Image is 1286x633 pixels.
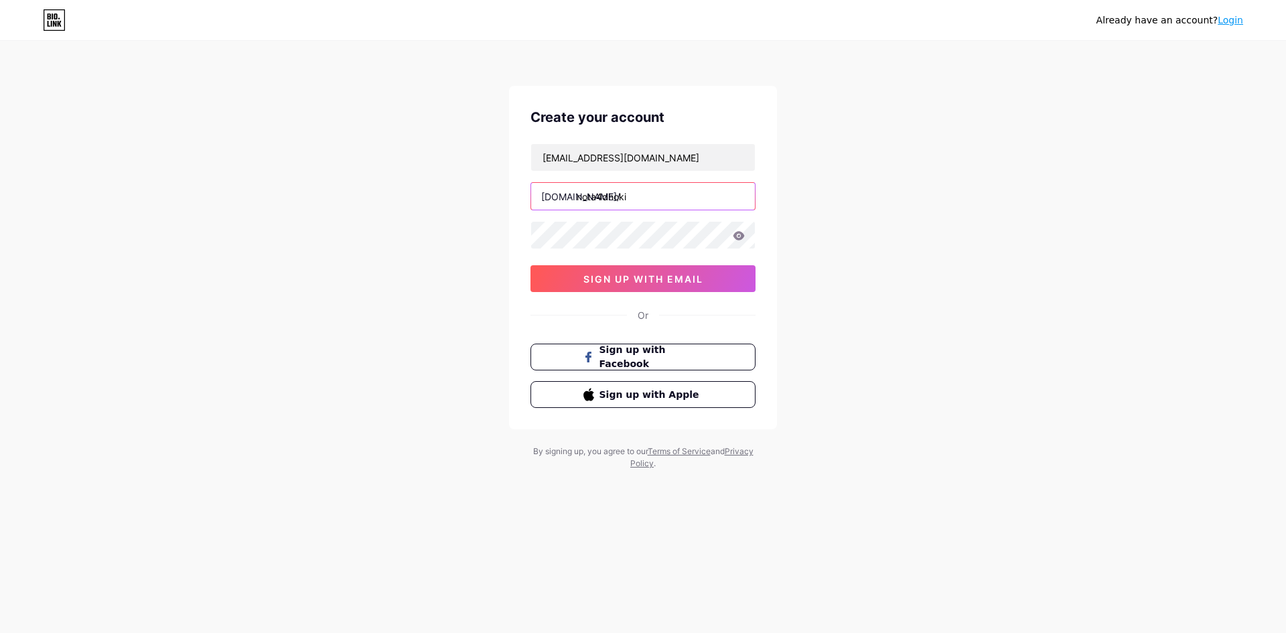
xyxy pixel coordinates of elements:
[531,144,755,171] input: Email
[530,107,756,127] div: Create your account
[541,190,620,204] div: [DOMAIN_NAME]/
[530,265,756,292] button: sign up with email
[599,388,703,402] span: Sign up with Apple
[530,344,756,370] button: Sign up with Facebook
[648,446,711,456] a: Terms of Service
[531,183,755,210] input: username
[529,445,757,470] div: By signing up, you agree to our and .
[599,343,703,371] span: Sign up with Facebook
[1096,13,1243,27] div: Already have an account?
[583,273,703,285] span: sign up with email
[638,308,648,322] div: Or
[530,381,756,408] button: Sign up with Apple
[1218,15,1243,25] a: Login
